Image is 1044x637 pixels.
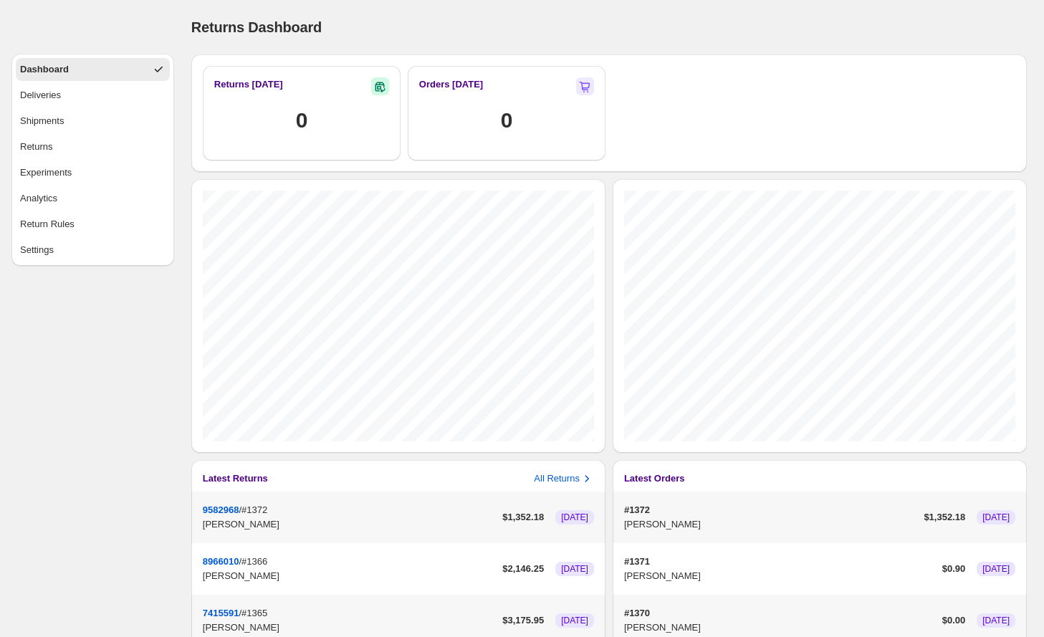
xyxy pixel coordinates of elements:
p: [PERSON_NAME] [203,569,497,583]
button: 7415591 [203,608,239,618]
button: Experiments [16,161,170,184]
span: #1366 [241,556,267,567]
span: #1372 [241,504,267,515]
button: Settings [16,239,170,262]
p: [PERSON_NAME] [203,517,497,532]
button: 9582968 [203,504,239,515]
p: $ 0.90 [942,562,966,576]
span: #1365 [241,608,267,618]
div: Experiments [20,166,72,180]
h1: 0 [296,106,307,135]
h1: 0 [501,106,512,135]
button: All Returns [534,471,594,486]
p: $ 1,352.18 [924,510,965,525]
span: Returns Dashboard [191,19,322,35]
button: Analytics [16,187,170,210]
div: Deliveries [20,88,61,102]
h3: Latest Orders [624,471,685,486]
div: Analytics [20,191,57,206]
p: [PERSON_NAME] [203,621,497,635]
p: [PERSON_NAME] [624,621,937,635]
div: Returns [20,140,53,154]
div: Shipments [20,114,64,128]
p: $ 0.00 [942,613,966,628]
p: $ 1,352.18 [502,510,544,525]
div: Dashboard [20,62,69,77]
span: [DATE] [982,512,1010,523]
h3: Latest Returns [203,471,268,486]
span: [DATE] [561,615,588,626]
span: [DATE] [561,563,588,575]
span: [DATE] [982,615,1010,626]
button: Returns [16,135,170,158]
p: [PERSON_NAME] [624,517,918,532]
div: Settings [20,243,54,257]
button: Return Rules [16,213,170,236]
p: #1372 [624,503,918,517]
p: $ 3,175.95 [502,613,544,628]
p: #1370 [624,606,937,621]
p: $ 2,146.25 [502,562,544,576]
p: [PERSON_NAME] [624,569,937,583]
button: Dashboard [16,58,170,81]
p: All Returns [534,471,580,486]
button: Deliveries [16,84,170,107]
span: [DATE] [561,512,588,523]
div: / [203,606,497,635]
span: [DATE] [982,563,1010,575]
p: #1371 [624,555,937,569]
div: / [203,555,497,583]
button: Shipments [16,110,170,133]
div: Return Rules [20,217,75,231]
button: 8966010 [203,556,239,567]
h3: Returns [DATE] [214,77,283,92]
div: / [203,503,497,532]
h2: Orders [DATE] [419,77,483,92]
